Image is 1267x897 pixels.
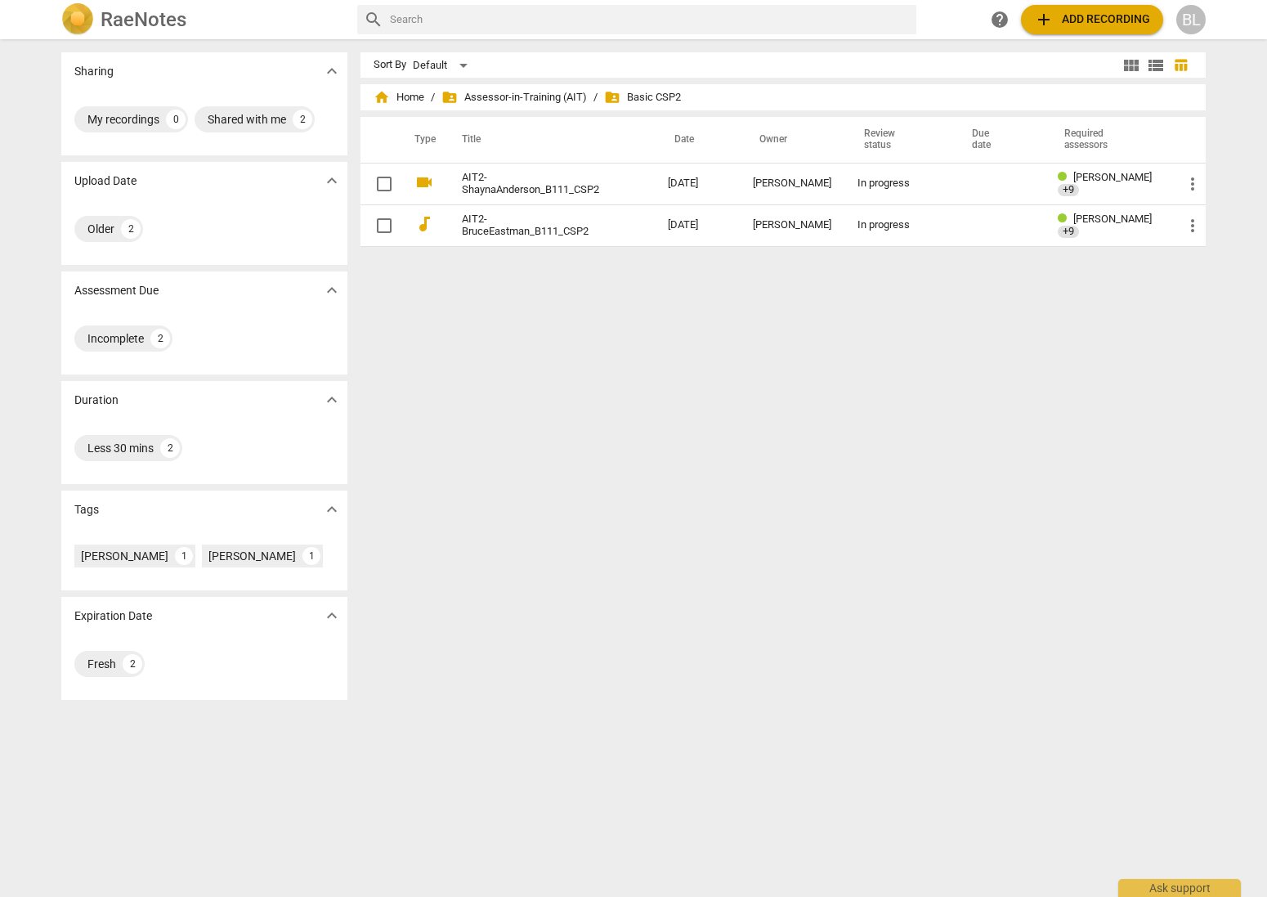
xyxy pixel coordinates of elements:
[462,213,609,238] a: AIT2-BruceEastman_B111_CSP2
[985,5,1014,34] a: Help
[655,163,740,204] td: [DATE]
[462,172,609,196] a: AIT2-ShaynaAnderson_B111_CSP2
[1073,171,1152,183] span: [PERSON_NAME]
[431,92,435,104] span: /
[320,497,344,522] button: Show more
[322,280,342,300] span: expand_more
[1073,213,1152,225] span: [PERSON_NAME]
[655,204,740,246] td: [DATE]
[87,656,116,672] div: Fresh
[87,330,144,347] div: Incomplete
[150,329,170,348] div: 2
[374,89,424,105] span: Home
[952,117,1044,163] th: Due date
[442,117,655,163] th: Title
[81,548,168,564] div: [PERSON_NAME]
[593,92,598,104] span: /
[857,177,939,190] div: In progress
[322,171,342,191] span: expand_more
[844,117,952,163] th: Review status
[166,110,186,129] div: 0
[414,214,434,234] span: audiotrack
[1034,10,1150,29] span: Add recording
[990,10,1010,29] span: help
[655,117,740,163] th: Date
[1058,184,1079,196] span: +9
[87,440,154,456] div: Less 30 mins
[753,177,831,190] div: [PERSON_NAME]
[604,89,620,105] span: folder_shared
[121,219,141,239] div: 2
[320,603,344,628] button: Show more
[1034,10,1054,29] span: add
[401,117,442,163] th: Type
[414,173,434,192] span: videocam
[302,547,320,565] div: 1
[1183,216,1202,235] span: more_vert
[1183,174,1202,194] span: more_vert
[175,547,193,565] div: 1
[322,606,342,626] span: expand_more
[74,282,159,299] p: Assessment Due
[1121,56,1141,75] span: view_module
[1168,53,1193,78] button: Table view
[1119,53,1144,78] button: Tile view
[74,608,152,625] p: Expiration Date
[1021,5,1163,34] button: Upload
[101,8,186,31] h2: RaeNotes
[413,52,473,78] div: Default
[208,548,296,564] div: [PERSON_NAME]
[320,59,344,83] button: Show more
[1146,56,1166,75] span: view_list
[74,392,119,409] p: Duration
[364,10,383,29] span: search
[293,110,312,129] div: 2
[1058,171,1073,183] span: Review status: completed
[322,500,342,519] span: expand_more
[320,278,344,303] button: Show more
[322,61,342,81] span: expand_more
[1144,53,1168,78] button: List view
[1058,226,1079,238] span: +9
[740,117,844,163] th: Owner
[87,221,114,237] div: Older
[857,219,939,231] div: In progress
[61,3,94,36] img: Logo
[1045,117,1170,163] th: Required assessors
[441,89,587,105] span: Assessor-in-Training (AIT)
[390,7,910,33] input: Search
[1176,5,1206,34] button: BL
[322,390,342,410] span: expand_more
[208,111,286,128] div: Shared with me
[1173,57,1189,73] span: table_chart
[374,89,390,105] span: home
[320,388,344,412] button: Show more
[604,89,681,105] span: Basic CSP2
[123,654,142,674] div: 2
[753,219,831,231] div: [PERSON_NAME]
[160,438,180,458] div: 2
[74,173,137,190] p: Upload Date
[1118,879,1241,897] div: Ask support
[74,63,114,80] p: Sharing
[320,168,344,193] button: Show more
[87,111,159,128] div: My recordings
[61,3,344,36] a: LogoRaeNotes
[441,89,458,105] span: folder_shared
[374,59,406,71] div: Sort By
[74,501,99,518] p: Tags
[1058,213,1073,225] span: Review status: completed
